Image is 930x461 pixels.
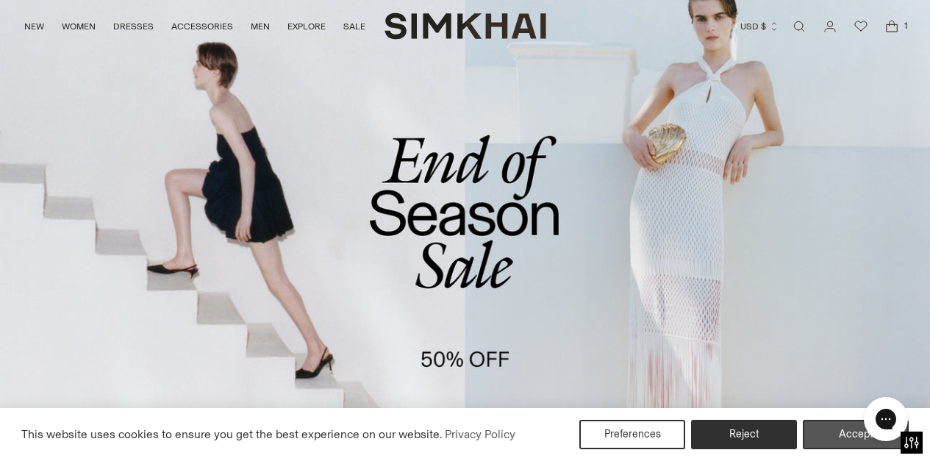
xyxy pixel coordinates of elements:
a: WOMEN [62,10,96,43]
button: Reject [691,420,797,449]
a: SALE [343,10,365,43]
iframe: Gorgias live chat messenger [856,392,915,446]
span: This website uses cookies to ensure you get the best experience on our website. [21,427,443,441]
a: ACCESSORIES [171,10,233,43]
a: Open cart modal [877,12,906,41]
button: USD $ [740,10,779,43]
a: NEW [24,10,44,43]
button: Preferences [579,420,685,449]
a: Go to the account page [815,12,845,41]
a: Privacy Policy (opens in a new tab) [443,424,518,446]
iframe: Sign Up via Text for Offers [12,405,148,449]
a: Wishlist [846,12,876,41]
a: MEN [251,10,270,43]
button: Accept [803,420,909,449]
a: EXPLORE [287,10,326,43]
span: 1 [899,19,912,32]
a: DRESSES [113,10,154,43]
a: Open search modal [784,12,814,41]
a: SIMKHAI [384,12,546,40]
